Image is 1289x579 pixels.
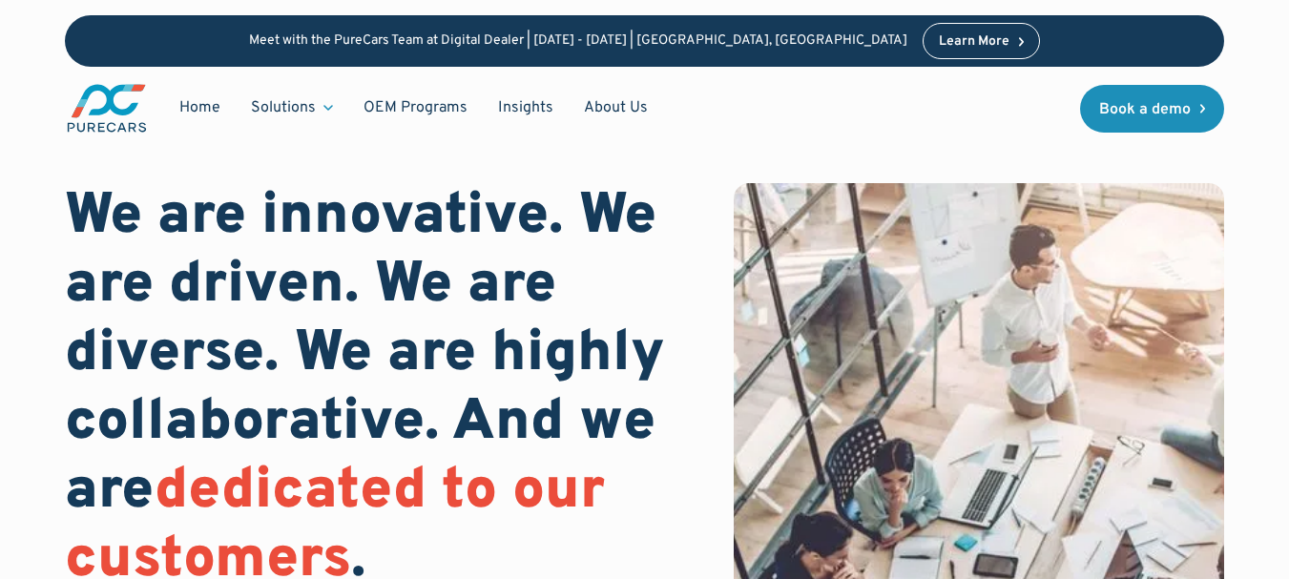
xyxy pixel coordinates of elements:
p: Meet with the PureCars Team at Digital Dealer | [DATE] - [DATE] | [GEOGRAPHIC_DATA], [GEOGRAPHIC_... [249,33,907,50]
a: OEM Programs [348,90,483,126]
div: Solutions [236,90,348,126]
a: About Us [569,90,663,126]
img: purecars logo [65,82,149,134]
div: Solutions [251,97,316,118]
div: Book a demo [1099,102,1191,117]
a: main [65,82,149,134]
a: Home [164,90,236,126]
a: Learn More [923,23,1041,59]
div: Learn More [939,35,1009,49]
a: Book a demo [1080,85,1225,133]
a: Insights [483,90,569,126]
